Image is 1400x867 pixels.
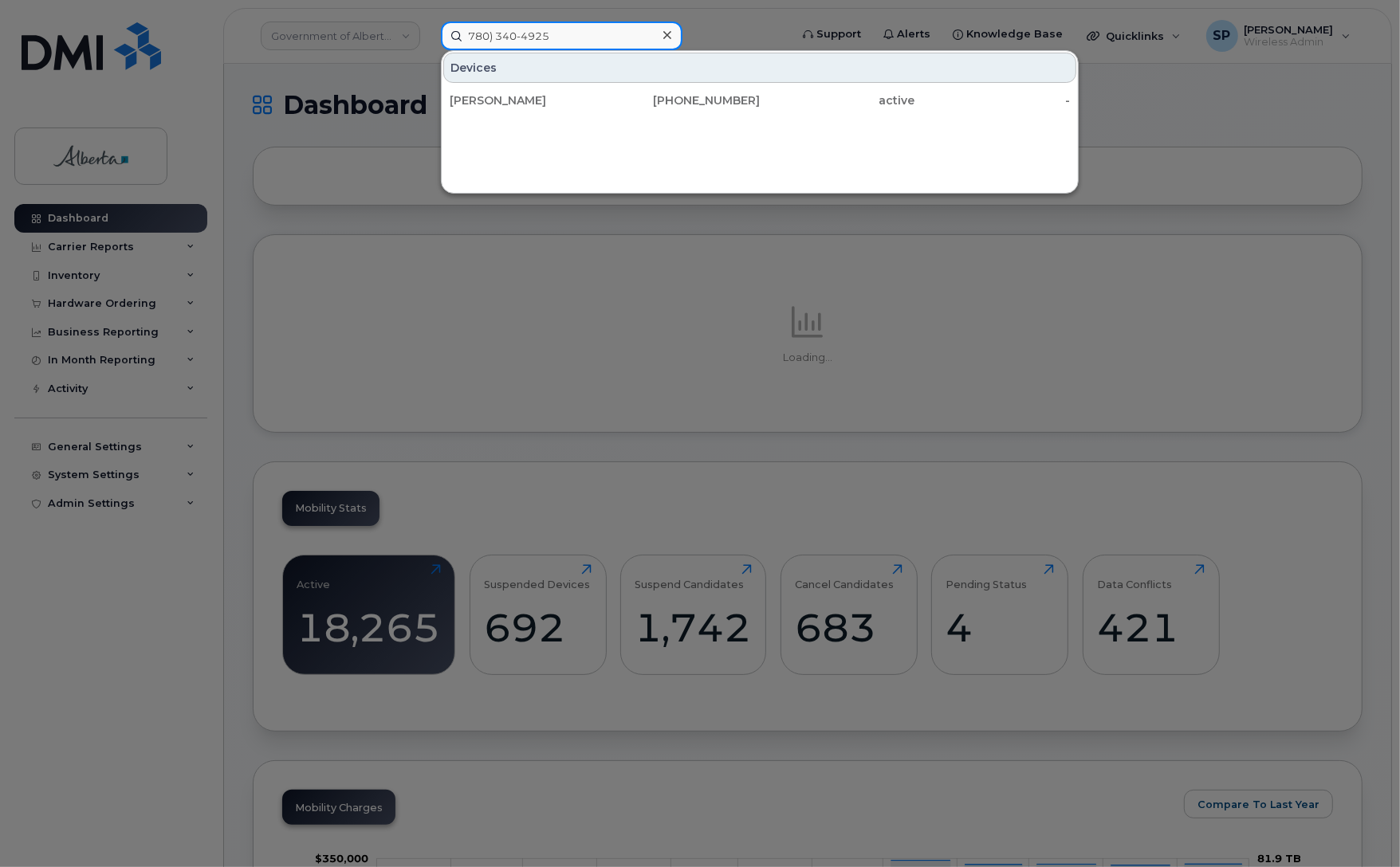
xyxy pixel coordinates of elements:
[915,92,1071,108] div: -
[443,53,1076,83] div: Devices
[605,92,761,108] div: [PHONE_NUMBER]
[443,86,1076,115] a: [PERSON_NAME][PHONE_NUMBER]active-
[760,92,915,108] div: active
[450,92,605,108] div: [PERSON_NAME]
